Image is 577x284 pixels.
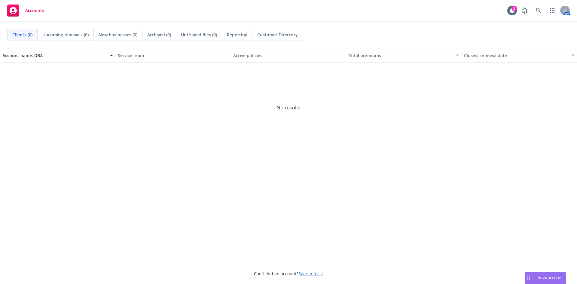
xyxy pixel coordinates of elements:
span: Untriaged files (0) [181,32,217,38]
button: Active policies [231,48,346,63]
span: Can't find an account? [254,270,323,277]
button: Closest renewal date [462,48,577,63]
span: New businesses (0) [99,32,137,38]
div: Service team [118,52,228,59]
a: Switch app [546,5,558,17]
span: Archived (0) [147,32,171,38]
span: Upcoming renewals (0) [42,32,89,38]
a: Search [533,5,545,17]
a: Search for it [298,271,323,276]
div: Total premiums [349,52,453,59]
button: Total premiums [346,48,462,63]
button: Nova Assist [525,272,566,284]
span: Customer Directory [257,32,298,38]
span: Accounts [25,8,44,13]
a: Accounts [5,2,47,19]
div: Drag to move [525,272,533,284]
button: Service team [115,48,231,63]
div: Active policies [233,52,344,59]
div: Account name, DBA [2,52,106,59]
span: Reporting [227,32,247,38]
a: Report a Bug [519,5,531,17]
div: 2 [511,6,517,11]
span: Nova Assist [537,275,561,280]
span: Clients (0) [12,32,32,38]
div: Closest renewal date [464,52,568,59]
